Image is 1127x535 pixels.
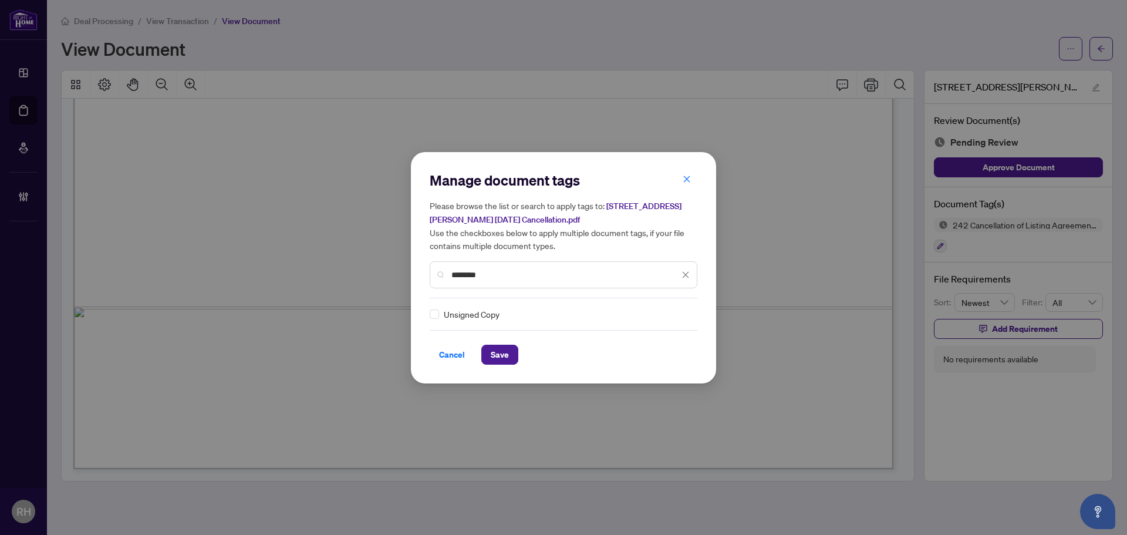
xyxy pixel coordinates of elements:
span: [STREET_ADDRESS][PERSON_NAME] [DATE] Cancellation.pdf [430,201,681,225]
span: Save [491,345,509,364]
button: Save [481,345,518,365]
span: close [681,271,690,279]
h2: Manage document tags [430,171,697,190]
button: Open asap [1080,494,1115,529]
span: Cancel [439,345,465,364]
button: Cancel [430,345,474,365]
span: Unsigned Copy [444,308,500,321]
span: close [683,175,691,183]
h5: Please browse the list or search to apply tags to: Use the checkboxes below to apply multiple doc... [430,199,697,252]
